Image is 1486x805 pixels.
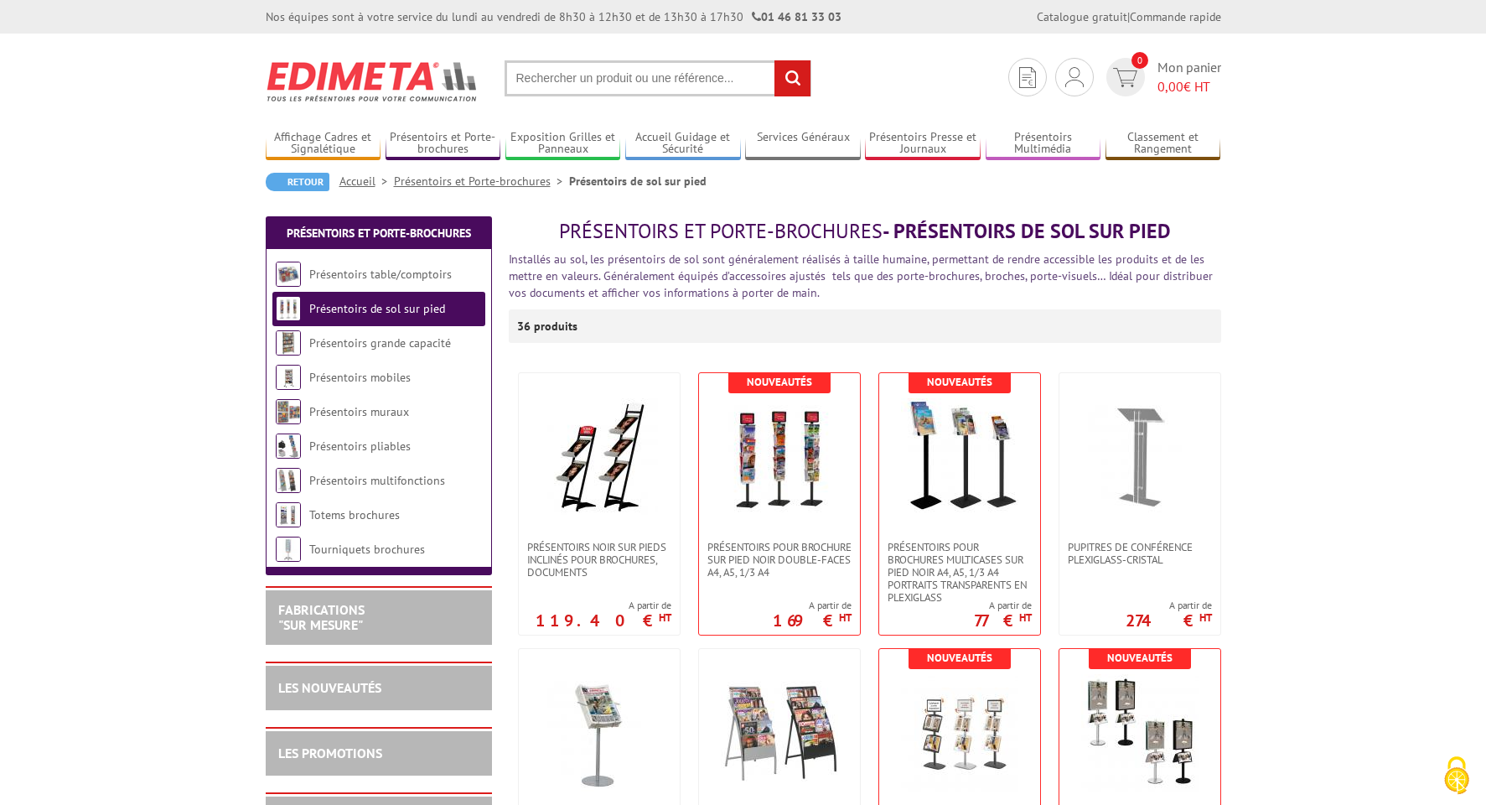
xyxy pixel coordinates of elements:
[339,174,394,189] a: Accueil
[974,615,1032,626] p: 77 €
[276,434,301,459] img: Présentoirs pliables
[1037,8,1221,25] div: |
[309,404,409,419] a: Présentoirs muraux
[541,674,658,792] img: Porte Journaux & Magazines Tabloïds sur pied fixe H 77 cm
[1019,67,1036,88] img: devis rapide
[1105,130,1221,158] a: Classement et Rangement
[1068,541,1212,566] span: Pupitres de conférence plexiglass-cristal
[1126,599,1212,612] span: A partir de
[774,60,810,96] input: rechercher
[721,398,838,516] img: Présentoirs pour brochure sur pied NOIR double-faces A4, A5, 1/3 A4
[278,679,381,696] a: LES NOUVEAUTÉS
[1427,748,1486,805] button: Cookies (fenêtre modale)
[276,330,301,356] img: Présentoirs grande capacité
[773,599,852,612] span: A partir de
[721,674,838,792] img: Présentoirs de sol Black-Line® pour brochures 5 Cases - Noirs ou Gris
[1113,68,1137,87] img: devis rapide
[527,541,671,579] span: Présentoirs NOIR sur pieds inclinés pour brochures, documents
[1037,9,1127,24] a: Catalogue gratuit
[394,174,569,189] a: Présentoirs et Porte-brochures
[865,130,981,158] a: Présentoirs Presse et Journaux
[386,130,501,158] a: Présentoirs et Porte-brochures
[1157,78,1183,95] span: 0,00
[986,130,1101,158] a: Présentoirs Multimédia
[276,502,301,527] img: Totems brochures
[1019,610,1032,625] sup: HT
[309,301,445,316] a: Présentoirs de sol sur pied
[745,130,861,158] a: Services Généraux
[888,541,1032,604] span: Présentoirs pour brochures multicases sur pied NOIR A4, A5, 1/3 A4 Portraits transparents en plex...
[559,218,883,244] span: Présentoirs et Porte-brochures
[879,541,1040,604] a: Présentoirs pour brochures multicases sur pied NOIR A4, A5, 1/3 A4 Portraits transparents en plex...
[1157,58,1221,96] span: Mon panier
[309,335,451,351] a: Présentoirs grande capacité
[505,130,621,158] a: Exposition Grilles et Panneaux
[1059,541,1220,566] a: Pupitres de conférence plexiglass-cristal
[276,262,301,287] img: Présentoirs table/comptoirs
[901,674,1018,792] img: Présentoir Cadro-Clic® sur pied 1 porte-affiche A4 et 2 étagères brochures
[309,267,452,282] a: Présentoirs table/comptoirs
[1131,52,1148,69] span: 0
[309,507,400,522] a: Totems brochures
[536,599,671,612] span: A partir de
[839,610,852,625] sup: HT
[569,173,707,190] li: Présentoirs de sol sur pied
[309,542,425,557] a: Tourniquets brochures
[1107,651,1173,665] b: Nouveautés
[699,541,860,579] a: Présentoirs pour brochure sur pied NOIR double-faces A4, A5, 1/3 A4
[278,601,365,633] a: FABRICATIONS"Sur Mesure"
[707,541,852,579] span: Présentoirs pour brochure sur pied NOIR double-faces A4, A5, 1/3 A4
[901,398,1018,516] img: Présentoirs pour brochures multicases sur pied NOIR A4, A5, 1/3 A4 Portraits transparents en plex...
[541,398,658,515] img: Présentoirs NOIR sur pieds inclinés pour brochures, documents
[517,309,580,343] p: 36 produits
[1157,77,1221,96] span: € HT
[276,365,301,390] img: Présentoirs mobiles
[309,473,445,488] a: Présentoirs multifonctions
[927,651,992,665] b: Nouveautés
[1436,755,1478,797] img: Cookies (fenêtre modale)
[773,615,852,626] p: 169 €
[309,439,411,454] a: Présentoirs pliables
[1081,674,1199,792] img: Porte-affiches Visual-Displays® double face avec 2 cadres 60x80 cm et 2 étagères inclinées
[266,130,381,158] a: Affichage Cadres et Signalétique
[659,610,671,625] sup: HT
[1126,615,1212,626] p: 274 €
[509,221,1221,242] h1: - Présentoirs de sol sur pied
[266,173,329,191] a: Retour
[519,541,680,579] a: Présentoirs NOIR sur pieds inclinés pour brochures, documents
[509,252,1213,300] font: Installés au sol, les présentoirs de sol sont généralement réalisés à taille humaine, permettant ...
[974,599,1032,612] span: A partir de
[276,537,301,562] img: Tourniquets brochures
[747,375,812,389] b: Nouveautés
[276,296,301,321] img: Présentoirs de sol sur pied
[1130,9,1221,24] a: Commande rapide
[276,399,301,424] img: Présentoirs muraux
[276,468,301,493] img: Présentoirs multifonctions
[505,60,811,96] input: Rechercher un produit ou une référence...
[266,50,479,112] img: Edimeta
[752,9,841,24] strong: 01 46 81 33 03
[1081,398,1199,516] img: Pupitres de conférence plexiglass-cristal
[927,375,992,389] b: Nouveautés
[309,370,411,385] a: Présentoirs mobiles
[536,615,671,626] p: 119.40 €
[1102,58,1221,96] a: devis rapide 0 Mon panier 0,00€ HT
[287,226,471,241] a: Présentoirs et Porte-brochures
[278,745,382,761] a: LES PROMOTIONS
[266,8,841,25] div: Nos équipes sont à votre service du lundi au vendredi de 8h30 à 12h30 et de 13h30 à 17h30
[1065,67,1084,87] img: devis rapide
[625,130,741,158] a: Accueil Guidage et Sécurité
[1199,610,1212,625] sup: HT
